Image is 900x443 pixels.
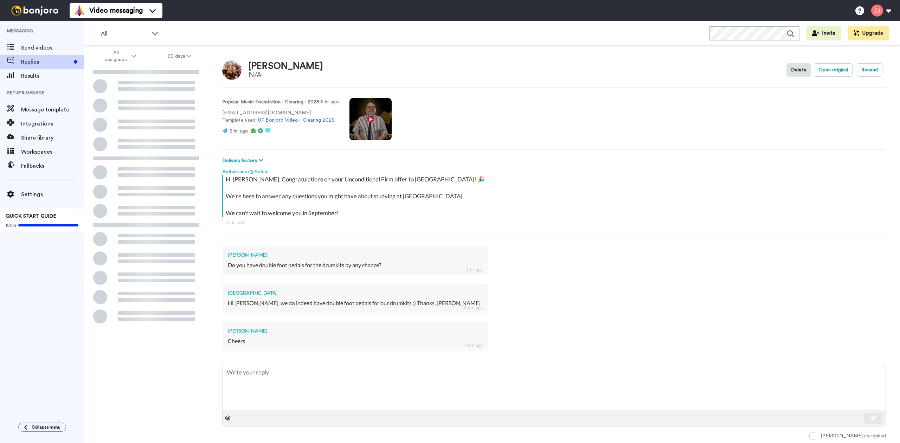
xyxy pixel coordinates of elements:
[222,109,339,124] p: [EMAIL_ADDRESS][DOMAIN_NAME] Template used:
[222,98,339,106] p: : 5 hr ago
[152,50,207,63] button: 30 days
[228,327,482,334] div: [PERSON_NAME]
[228,337,482,345] div: Cheers
[228,251,482,258] div: [PERSON_NAME]
[857,63,882,77] button: Resend
[786,63,811,77] button: Delete
[249,61,323,71] div: [PERSON_NAME]
[89,6,143,15] span: Video messaging
[86,46,152,66] button: All assignees
[806,26,841,40] button: Invite
[462,304,483,311] div: 3 min ago
[821,432,886,439] div: [PERSON_NAME] as replied
[462,342,483,349] div: 1 min ago
[6,223,17,228] span: 100%
[21,72,84,80] span: Results
[228,299,482,307] div: Hi [PERSON_NAME], we do indeed have double foot pedals for our drumkits :) Thanks, [PERSON_NAME]
[21,134,84,142] span: Share library
[32,424,60,430] span: Collapse menu
[222,60,242,80] img: Image of Luke Ford
[8,6,61,15] img: bj-logo-header-white.svg
[226,175,884,217] div: Hi [PERSON_NAME], Congratulations on your Unconditional Firm offer to [GEOGRAPHIC_DATA]! 🎉 We’re ...
[21,190,84,199] span: Settings
[848,26,889,40] button: Upgrade
[21,105,84,114] span: Message template
[230,129,248,134] span: 5 hr ago
[226,219,882,226] div: 5 hr ago
[222,157,265,165] button: Delivery history
[258,118,334,123] a: UF Bonjoro Video - Clearing 2025
[21,58,71,66] span: Replies
[249,71,323,79] div: N/A
[101,30,148,38] span: All
[466,266,483,273] div: 1 hr ago
[228,289,482,296] div: [GEOGRAPHIC_DATA]
[74,5,85,16] img: vm-color.svg
[21,148,84,156] span: Workspaces
[21,162,84,170] span: Fallbacks
[814,63,853,77] button: Open original
[228,261,482,269] div: Do you have double foot pedals for the drumkits by any chance?
[6,214,56,219] span: QUICK START GUIDE
[222,99,319,104] strong: Popular Music Foundation - Clearing - 2025
[222,165,886,175] div: Ambassador@ Solent
[21,120,84,128] span: Integrations
[21,44,84,52] span: Send videos
[870,415,877,421] img: send-white.svg
[18,423,66,432] button: Collapse menu
[102,49,130,63] span: All assignees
